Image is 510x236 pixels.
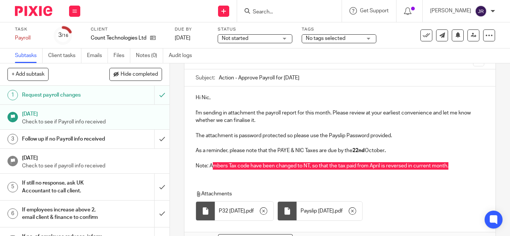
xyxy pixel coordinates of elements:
small: /16 [62,34,68,38]
p: [PERSON_NAME] [430,7,471,15]
span: pdf [335,207,343,215]
p: I'm sending in attachment the payroll report for this month. Please review at your earliest conve... [196,109,484,125]
p: Note: Ambers Tax code have been changed to NT, so that the tax paid from April is reversed in cur... [196,162,484,170]
label: Tags [302,26,376,32]
button: Hide completed [109,68,162,81]
label: Task [15,26,45,32]
span: pdf [246,207,254,215]
h1: Follow up if no Payroll info received [22,133,105,145]
div: . [297,202,362,220]
h1: [DATE] [22,152,162,162]
strong: . [385,148,386,153]
h1: If still no response, ask UK Accountant to call client. [22,177,105,196]
input: Search [252,9,319,16]
span: Get Support [360,8,389,13]
strong: 22nd [352,148,365,153]
img: svg%3E [475,5,487,17]
a: Audit logs [169,48,198,63]
a: Notes (0) [136,48,163,63]
a: Subtasks [15,48,43,63]
label: Due by [175,26,208,32]
span: No tags selected [306,36,345,41]
h1: Request payroll changes [22,89,105,101]
span: [DATE] [175,35,190,41]
p: As a reminder, please note that the PAYE & NIC Taxes are due by the October [196,147,484,154]
div: 6 [7,208,18,219]
div: Payroll [15,34,45,42]
a: Files [113,48,130,63]
p: Check to see if payroll info received [22,162,162,170]
span: Not started [222,36,248,41]
div: 1 [7,90,18,100]
a: Emails [87,48,108,63]
p: The attachment is password protected so please use the Payslip Password provided. [196,132,484,139]
span: P32 [DATE] [219,207,245,215]
h1: If employees increase above 2, email client & finance to confirm [22,204,105,223]
p: Attachments [196,190,481,198]
p: Count Technologies Ltd [91,34,146,42]
div: 3 [58,31,68,40]
p: Check to see if Payroll info received [22,118,162,126]
a: Client tasks [48,48,81,63]
label: Client [91,26,165,32]
span: Hide completed [121,72,158,78]
div: . [215,202,273,220]
button: + Add subtask [7,68,49,81]
label: Status [218,26,292,32]
div: 3 [7,134,18,144]
p: Hi Nic, [196,94,484,101]
label: Subject: [196,74,215,82]
div: 5 [7,182,18,192]
h1: [DATE] [22,108,162,118]
span: Payslip [DATE] [301,207,334,215]
img: Pixie [15,6,52,16]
